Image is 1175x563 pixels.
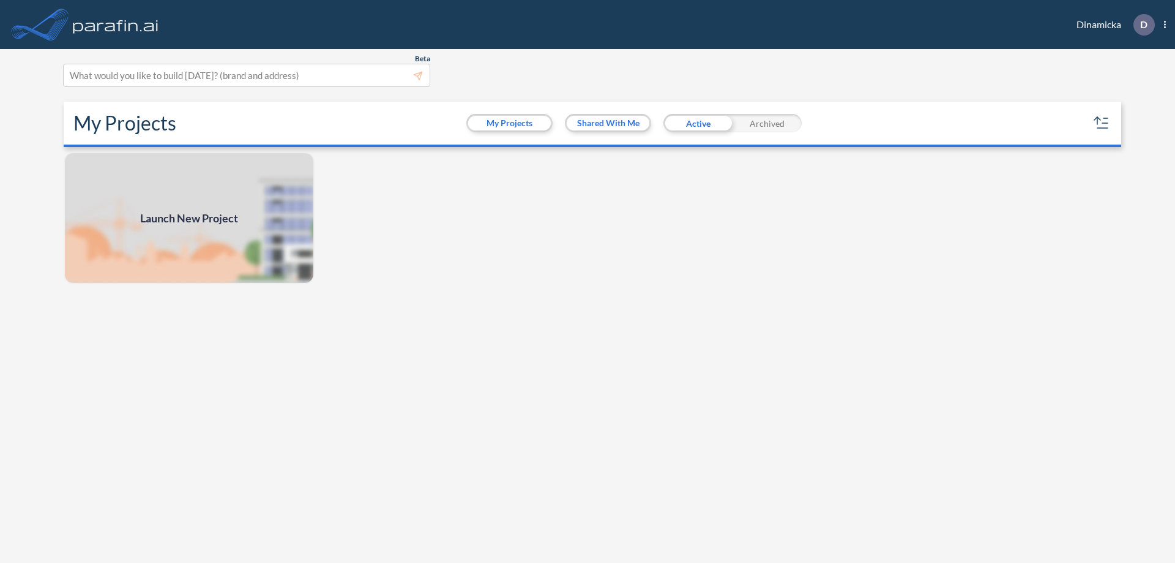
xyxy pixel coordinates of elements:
[64,152,315,284] a: Launch New Project
[415,54,430,64] span: Beta
[663,114,733,132] div: Active
[1058,14,1166,36] div: Dinamicka
[733,114,802,132] div: Archived
[1092,113,1111,133] button: sort
[73,111,176,135] h2: My Projects
[140,210,238,227] span: Launch New Project
[1140,19,1147,30] p: D
[70,12,161,37] img: logo
[468,116,551,130] button: My Projects
[567,116,649,130] button: Shared With Me
[64,152,315,284] img: add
